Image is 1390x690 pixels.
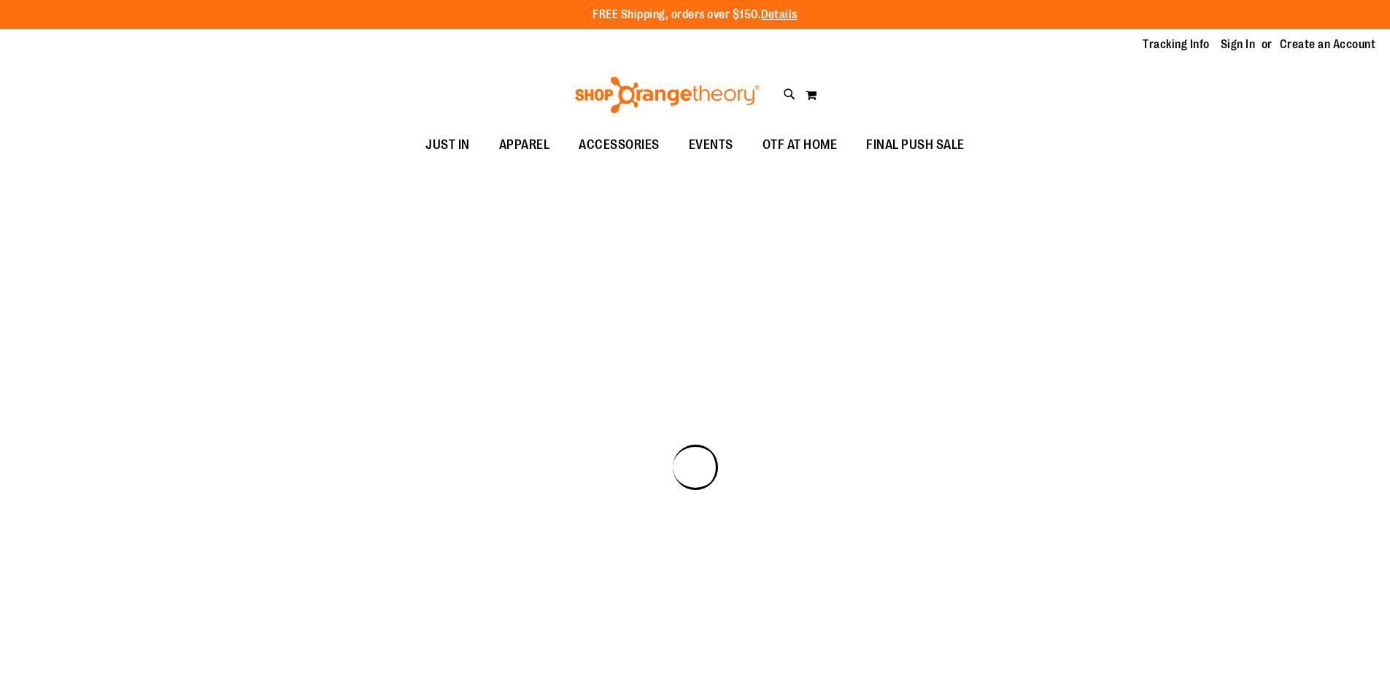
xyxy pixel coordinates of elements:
a: Details [761,8,798,21]
a: Sign In [1221,37,1256,53]
p: FREE Shipping, orders over $150. [592,7,798,23]
span: JUST IN [425,129,470,161]
img: Shop Orangetheory [573,77,762,113]
span: OTF AT HOME [762,129,838,161]
a: OTF AT HOME [748,129,852,162]
a: JUST IN [411,129,484,162]
a: EVENTS [674,129,748,162]
a: Create an Account [1280,37,1376,53]
a: APPAREL [484,129,565,162]
span: APPAREL [499,129,550,161]
span: ACCESSORIES [579,129,660,161]
a: FINAL PUSH SALE [852,129,979,162]
span: FINAL PUSH SALE [866,129,965,161]
span: EVENTS [689,129,733,161]
a: Tracking Info [1143,37,1210,53]
a: ACCESSORIES [564,129,674,162]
